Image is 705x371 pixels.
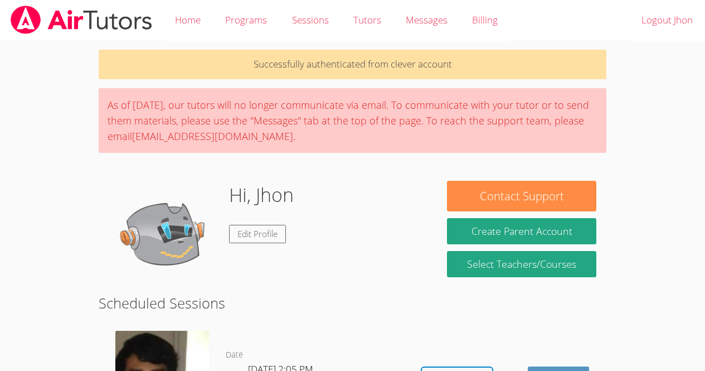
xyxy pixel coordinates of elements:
[226,348,243,362] dt: Date
[229,181,294,209] h1: Hi, Jhon
[99,88,606,153] div: As of [DATE], our tutors will no longer communicate via email. To communicate with your tutor or ...
[447,181,596,211] button: Contact Support
[447,251,596,277] a: Select Teachers/Courses
[99,292,606,314] h2: Scheduled Sessions
[229,225,286,243] a: Edit Profile
[109,181,220,292] img: default.png
[447,218,596,244] button: Create Parent Account
[9,6,153,34] img: airtutors_banner-c4298cdbf04f3fff15de1276eac7730deb9818008684d7c2e4769d2f7ddbe033.png
[406,13,448,26] span: Messages
[99,50,606,79] p: Successfully authenticated from clever account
